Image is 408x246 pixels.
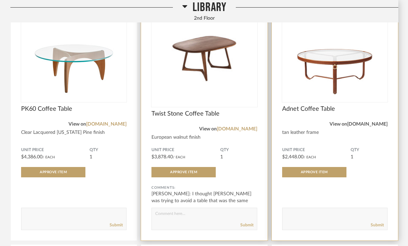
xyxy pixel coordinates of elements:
span: View on [199,127,217,131]
span: Adnet Coffee Table [282,105,388,113]
span: 1 [220,155,223,159]
span: QTY [351,147,388,153]
div: [PERSON_NAME]: I thought [PERSON_NAME] was trying to avoid a table that was the same exact wood a... [151,190,257,211]
img: undefined [282,15,388,101]
img: undefined [151,15,257,101]
a: Submit [371,222,384,228]
div: tan leather frame [282,130,388,136]
span: / Each [43,156,55,159]
div: Comments: [151,184,257,191]
span: / Each [173,156,185,159]
a: [DOMAIN_NAME] [217,127,257,131]
div: 0 [151,15,257,101]
span: View on [330,122,347,127]
span: QTY [90,147,127,153]
span: QTY [220,147,257,153]
button: Approve Item [151,167,216,177]
a: [DOMAIN_NAME] [347,122,388,127]
span: Unit Price [21,147,90,153]
button: Approve Item [282,167,346,177]
span: Twist Stone Coffee Table [151,110,257,118]
a: Submit [240,222,253,228]
span: 1 [90,155,92,159]
span: PK60 Coffee Table [21,105,127,113]
span: / Each [304,156,316,159]
a: Submit [110,222,123,228]
span: Approve Item [301,170,328,174]
img: undefined [21,15,127,101]
span: View on [68,122,86,127]
span: $2,448.00 [282,155,304,159]
span: Approve Item [40,170,67,174]
div: 2nd Floor [10,15,398,22]
span: Unit Price [282,147,351,153]
span: Unit Price [151,147,220,153]
span: Approve Item [170,170,197,174]
div: Clear Lacquered [US_STATE] Pine finish [21,130,127,136]
span: $4,386.00 [21,155,43,159]
span: 1 [351,155,353,159]
div: European walnut finish [151,135,257,140]
button: Approve Item [21,167,85,177]
a: [DOMAIN_NAME] [86,122,127,127]
span: $3,878.40 [151,155,173,159]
